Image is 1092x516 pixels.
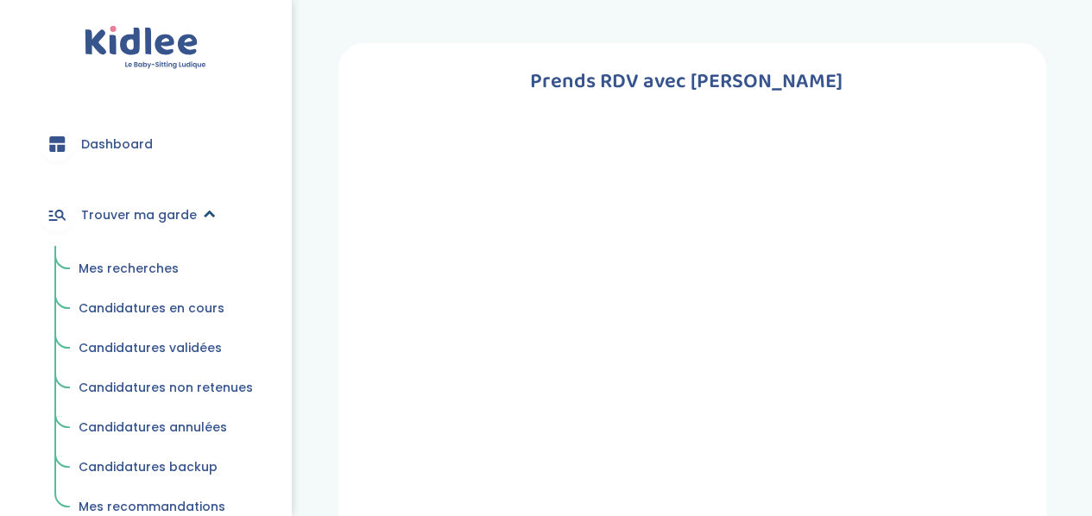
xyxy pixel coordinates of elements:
a: Candidatures validées [66,332,265,365]
span: Candidatures en cours [79,299,224,317]
a: Candidatures en cours [66,293,265,325]
a: Candidatures non retenues [66,372,265,405]
span: Candidatures backup [79,458,218,475]
span: Trouver ma garde [81,206,197,224]
span: Mes recommandations [79,498,225,515]
a: Trouver ma garde [26,184,265,246]
span: Dashboard [81,135,153,154]
a: Candidatures annulées [66,412,265,444]
span: Candidatures annulées [79,418,227,436]
a: Mes recherches [66,253,265,286]
img: logo.svg [85,26,206,70]
span: Mes recherches [79,260,179,277]
h1: Prends RDV avec [PERSON_NAME] [364,65,1007,98]
a: Candidatures backup [66,451,265,484]
span: Candidatures non retenues [79,379,253,396]
a: Dashboard [26,113,265,175]
span: Candidatures validées [79,339,222,356]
